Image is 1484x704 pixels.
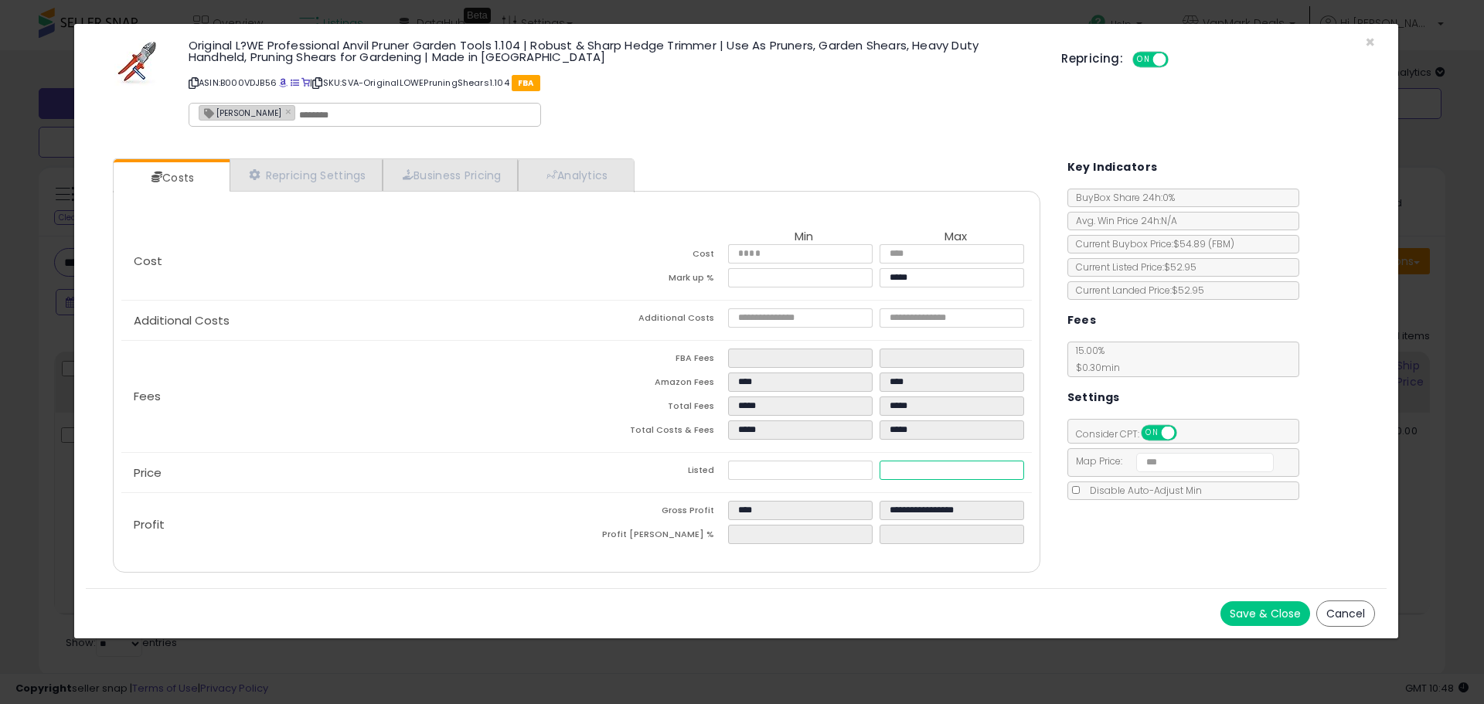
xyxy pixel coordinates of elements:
[121,519,577,531] p: Profit
[512,75,540,91] span: FBA
[121,390,577,403] p: Fees
[121,315,577,327] p: Additional Costs
[189,70,1038,95] p: ASIN: B000VDJB56 | SKU: SVA-OriginalLOWEPruningShears1.104
[577,349,728,372] td: FBA Fees
[114,39,161,86] img: 31NvQTHtOeL._SL60_.jpg
[189,39,1038,63] h3: Original L?WE Professional Anvil Pruner Garden Tools 1.104 | Robust & Sharp Hedge Trimmer | Use A...
[1316,600,1375,627] button: Cancel
[577,308,728,332] td: Additional Costs
[728,230,880,244] th: Min
[1068,344,1120,374] span: 15.00 %
[114,162,228,193] a: Costs
[121,467,577,479] p: Price
[577,372,728,396] td: Amazon Fees
[1067,311,1097,330] h5: Fees
[577,525,728,549] td: Profit [PERSON_NAME] %
[1220,601,1310,626] button: Save & Close
[1208,237,1234,250] span: ( FBM )
[880,230,1031,244] th: Max
[230,159,383,191] a: Repricing Settings
[1068,454,1275,468] span: Map Price:
[1166,53,1191,66] span: OFF
[1173,237,1234,250] span: $54.89
[121,255,577,267] p: Cost
[1068,260,1196,274] span: Current Listed Price: $52.95
[577,501,728,525] td: Gross Profit
[1061,53,1123,65] h5: Repricing:
[383,159,518,191] a: Business Pricing
[577,396,728,420] td: Total Fees
[1142,427,1162,440] span: ON
[1068,237,1234,250] span: Current Buybox Price:
[577,268,728,292] td: Mark up %
[1067,158,1158,177] h5: Key Indicators
[199,106,281,119] span: [PERSON_NAME]
[1068,361,1120,374] span: $0.30 min
[1067,388,1120,407] h5: Settings
[1134,53,1153,66] span: ON
[1365,31,1375,53] span: ×
[291,77,299,89] a: All offer listings
[1174,427,1199,440] span: OFF
[1068,191,1175,204] span: BuyBox Share 24h: 0%
[577,420,728,444] td: Total Costs & Fees
[577,461,728,485] td: Listed
[285,104,294,118] a: ×
[279,77,288,89] a: BuyBox page
[1068,284,1204,297] span: Current Landed Price: $52.95
[518,159,632,191] a: Analytics
[1068,427,1197,440] span: Consider CPT:
[577,244,728,268] td: Cost
[301,77,310,89] a: Your listing only
[1068,214,1177,227] span: Avg. Win Price 24h: N/A
[1082,484,1202,497] span: Disable Auto-Adjust Min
